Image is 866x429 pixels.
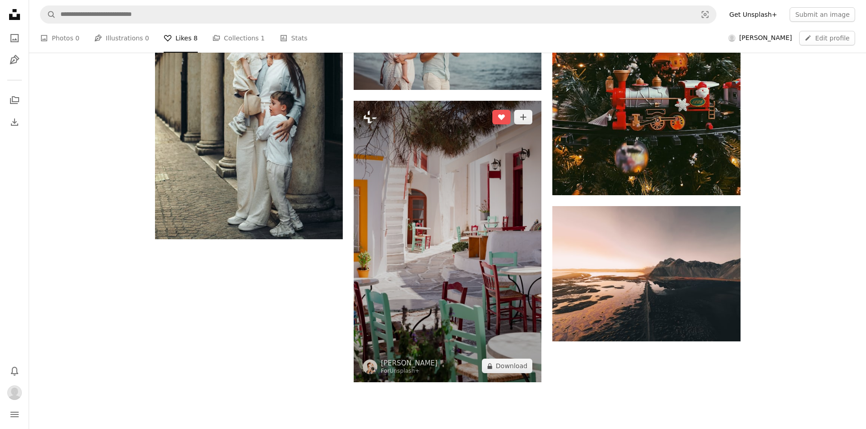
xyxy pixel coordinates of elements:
button: Download [482,359,533,373]
a: a christmas tree with a train on it [552,82,740,90]
button: Notifications [5,362,24,380]
button: Submit an image [790,7,855,22]
a: a woman and two children standing in front of a building [155,94,343,103]
button: Visual search [694,6,716,23]
button: Profile [5,384,24,402]
a: Roadside view of mountains and sunset colors. [552,270,740,278]
img: Avatar of user John Smirnis [7,385,22,400]
a: Download History [5,113,24,131]
a: Illustrations 0 [94,24,149,53]
img: Roadside view of mountains and sunset colors. [552,206,740,341]
span: 0 [75,33,80,43]
a: a group of tables and chairs outside of a building [354,237,541,246]
button: Menu [5,405,24,424]
a: Photos [5,29,24,47]
form: Find visuals sitewide [40,5,716,24]
span: 0 [145,33,149,43]
a: Photos 0 [40,24,80,53]
span: [PERSON_NAME] [739,34,792,43]
div: For [381,368,438,375]
button: Search Unsplash [40,6,56,23]
img: a group of tables and chairs outside of a building [354,101,541,382]
a: Collections 1 [212,24,265,53]
a: Stats [280,24,308,53]
a: Home — Unsplash [5,5,24,25]
span: 1 [261,33,265,43]
a: Edit profile [799,31,855,45]
a: Get Unsplash+ [724,7,782,22]
a: Collections [5,91,24,109]
a: Illustrations [5,51,24,69]
img: Go to laura adai's profile [363,360,377,374]
button: Unlike [492,110,511,124]
button: Add to Collection [514,110,532,124]
a: [PERSON_NAME] [381,359,438,368]
img: Avatar of user John Smirnis [728,35,736,42]
a: Unsplash+ [390,368,420,374]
